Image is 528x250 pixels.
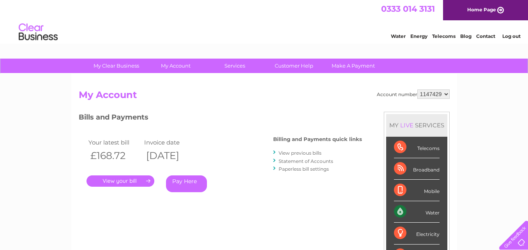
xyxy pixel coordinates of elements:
[80,4,449,38] div: Clear Business is a trading name of Verastar Limited (registered in [GEOGRAPHIC_DATA] No. 3667643...
[166,175,207,192] a: Pay Here
[394,180,440,201] div: Mobile
[502,33,521,39] a: Log out
[391,33,406,39] a: Water
[18,20,58,44] img: logo.png
[394,158,440,180] div: Broadband
[321,59,385,73] a: Make A Payment
[203,59,267,73] a: Services
[87,148,143,164] th: £168.72
[87,175,154,187] a: .
[79,89,450,104] h2: My Account
[386,114,447,136] div: MY SERVICES
[279,158,333,164] a: Statement of Accounts
[79,112,362,125] h3: Bills and Payments
[377,89,450,99] div: Account number
[399,121,415,129] div: LIVE
[394,201,440,223] div: Water
[143,59,208,73] a: My Account
[142,148,198,164] th: [DATE]
[273,136,362,142] h4: Billing and Payments quick links
[432,33,456,39] a: Telecoms
[476,33,495,39] a: Contact
[460,33,471,39] a: Blog
[279,150,321,156] a: View previous bills
[84,59,148,73] a: My Clear Business
[87,137,143,148] td: Your latest bill
[394,223,440,244] div: Electricity
[262,59,326,73] a: Customer Help
[279,166,329,172] a: Paperless bill settings
[410,33,427,39] a: Energy
[381,4,435,14] a: 0333 014 3131
[394,137,440,158] div: Telecoms
[142,137,198,148] td: Invoice date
